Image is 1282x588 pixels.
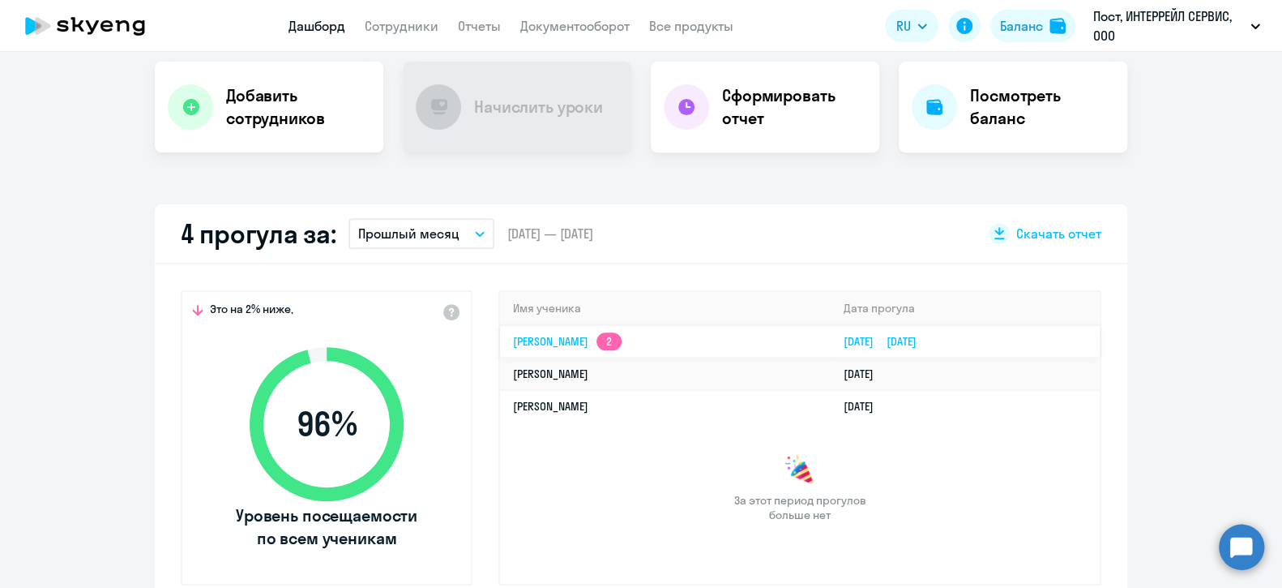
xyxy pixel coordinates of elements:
h4: Посмотреть баланс [970,84,1114,130]
span: За этот период прогулов больше нет [732,493,868,522]
span: Скачать отчет [1016,225,1101,242]
h4: Начислить уроки [474,96,603,118]
a: [PERSON_NAME]2 [513,334,622,349]
a: [DATE] [844,367,887,381]
th: Имя ученика [500,292,831,325]
h4: Добавить сотрудников [226,84,370,130]
button: Балансbalance [990,10,1075,42]
span: Уровень посещаемости по всем ученикам [233,504,420,550]
span: [DATE] — [DATE] [507,225,593,242]
h4: Сформировать отчет [722,84,866,130]
img: balance [1049,18,1066,34]
h2: 4 прогула за: [181,217,335,250]
button: RU [885,10,938,42]
a: Отчеты [458,18,501,34]
span: Это на 2% ниже, [210,302,293,321]
a: [DATE] [844,399,887,414]
a: Документооборот [520,18,630,34]
a: [PERSON_NAME] [513,399,588,414]
img: congrats [784,454,816,487]
a: [PERSON_NAME] [513,367,588,381]
th: Дата прогула [831,292,1100,325]
div: Баланс [1000,16,1043,36]
a: [DATE][DATE] [844,334,929,349]
a: Сотрудники [365,18,438,34]
span: 96 % [233,405,420,444]
button: Пост, ИНТЕРРЕЙЛ СЕРВИС, ООО [1085,6,1268,45]
a: Дашборд [288,18,345,34]
a: Все продукты [649,18,733,34]
span: RU [896,16,911,36]
app-skyeng-badge: 2 [596,333,622,350]
p: Пост, ИНТЕРРЕЙЛ СЕРВИС, ООО [1093,6,1244,45]
button: Прошлый месяц [348,218,494,249]
p: Прошлый месяц [358,224,459,243]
